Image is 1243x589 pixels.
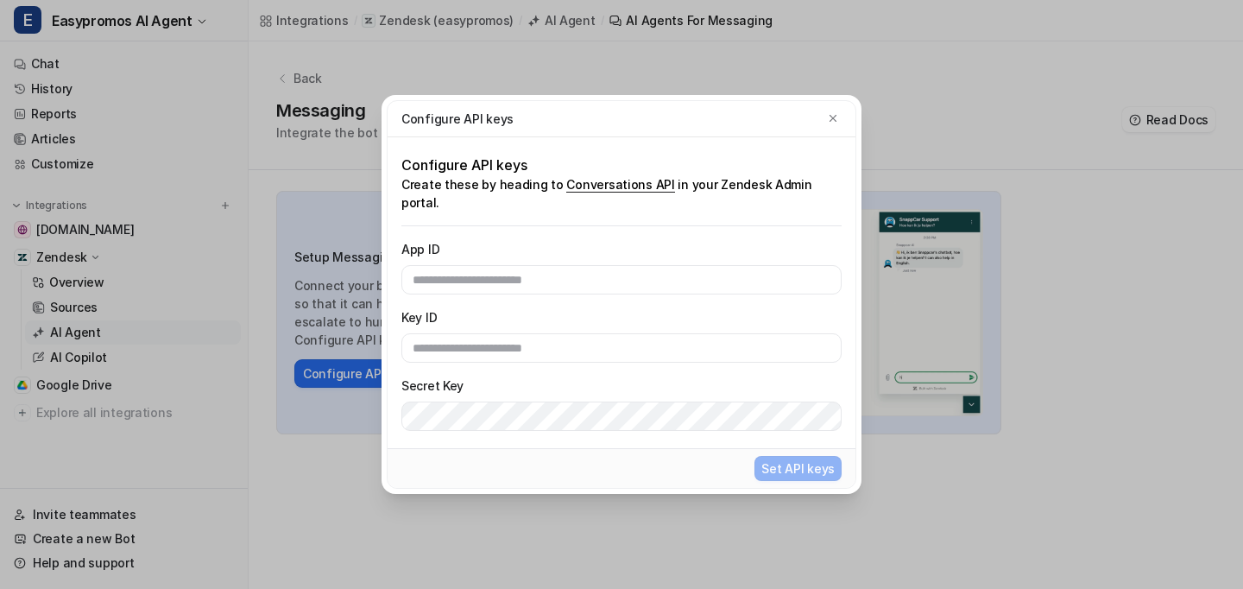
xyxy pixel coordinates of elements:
[754,456,842,481] button: Set API keys
[401,377,842,395] label: Secret Key
[566,177,674,193] a: Conversations API
[401,175,842,212] p: Create these by heading to in your Zendesk Admin portal.
[401,240,842,258] label: App ID
[401,110,514,128] p: Configure API keys
[401,308,842,326] label: Key ID
[401,155,842,175] p: Configure API keys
